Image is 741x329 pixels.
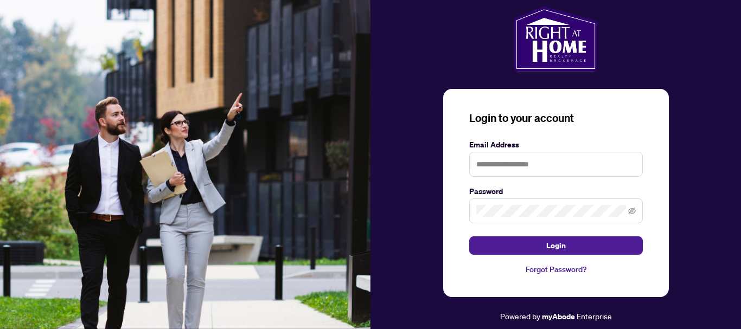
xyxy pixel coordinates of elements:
[469,111,643,126] h3: Login to your account
[469,236,643,255] button: Login
[542,311,575,322] a: myAbode
[546,237,566,254] span: Login
[514,7,598,72] img: ma-logo
[469,139,643,151] label: Email Address
[469,263,643,275] a: Forgot Password?
[628,207,636,215] span: eye-invisible
[577,311,612,321] span: Enterprise
[469,185,643,197] label: Password
[500,311,540,321] span: Powered by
